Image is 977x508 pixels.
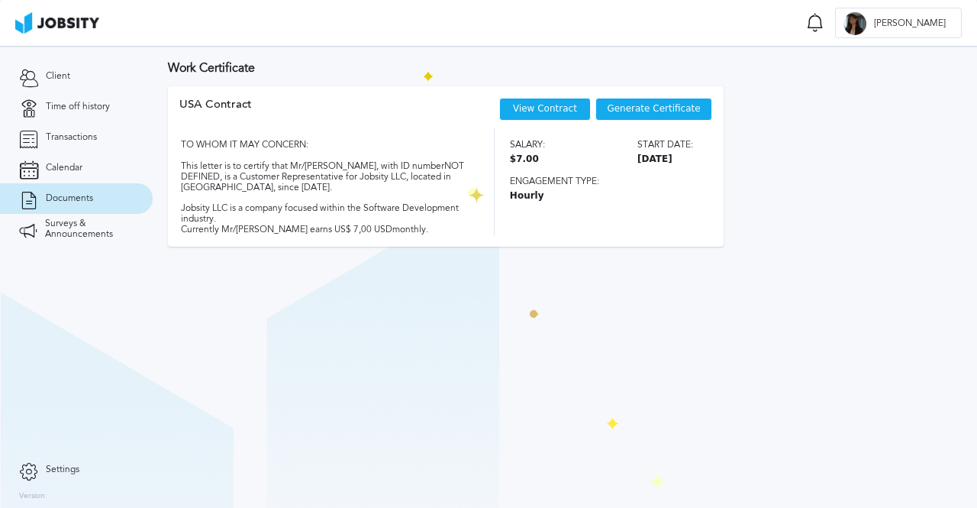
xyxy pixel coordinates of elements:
[45,218,134,240] span: Surveys & Announcements
[46,102,110,112] span: Time off history
[607,104,700,115] span: Generate Certificate
[510,140,545,150] span: Salary:
[513,103,577,114] a: View Contract
[510,191,693,202] span: Hourly
[835,8,962,38] button: B[PERSON_NAME]
[15,12,99,34] img: ab4bad089aa723f57921c736e9817d99.png
[179,98,252,128] div: USA Contract
[168,61,962,75] h3: Work Certificate
[46,71,70,82] span: Client
[19,492,47,501] label: Version:
[866,18,953,29] span: [PERSON_NAME]
[46,132,97,143] span: Transactions
[843,12,866,35] div: B
[46,193,93,204] span: Documents
[637,154,693,165] span: [DATE]
[179,128,467,235] div: TO WHOM IT MAY CONCERN: This letter is to certify that Mr/[PERSON_NAME], with ID number NOT DEFIN...
[637,140,693,150] span: Start date:
[46,163,82,173] span: Calendar
[46,464,79,475] span: Settings
[510,176,693,187] span: Engagement type:
[510,154,545,165] span: $7.00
